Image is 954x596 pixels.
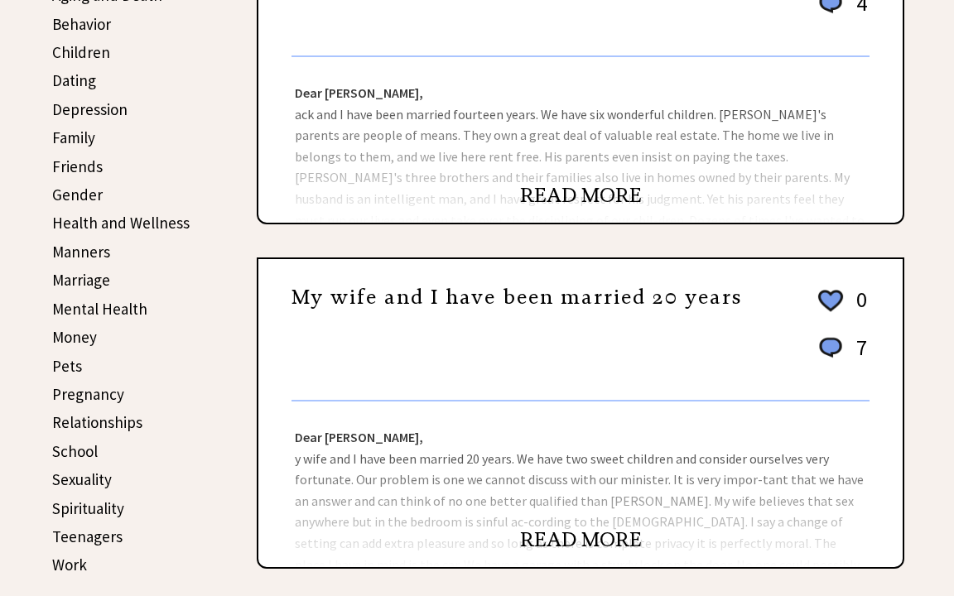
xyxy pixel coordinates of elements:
[52,185,103,204] a: Gender
[816,334,846,361] img: message_round%201.png
[520,183,642,208] a: READ MORE
[52,156,103,176] a: Friends
[52,127,95,147] a: Family
[291,285,743,310] a: My wife and I have been married 20 years
[52,99,128,119] a: Depression
[848,286,868,332] td: 0
[52,270,110,290] a: Marriage
[52,42,110,62] a: Children
[52,327,97,347] a: Money
[52,242,110,262] a: Manners
[52,555,87,574] a: Work
[520,527,642,552] a: READ MORE
[295,84,423,101] strong: Dear [PERSON_NAME],
[52,384,124,404] a: Pregnancy
[52,70,96,90] a: Dating
[52,441,98,461] a: School
[52,356,82,376] a: Pets
[52,498,124,518] a: Spirituality
[52,299,147,319] a: Mental Health
[258,401,903,567] div: y wife and I have been married 20 years. We have two sweet children and consider ourselves very f...
[295,429,423,445] strong: Dear [PERSON_NAME],
[52,213,190,233] a: Health and Wellness
[848,334,868,377] td: 7
[52,412,142,432] a: Relationships
[52,469,112,489] a: Sexuality
[258,57,903,223] div: ack and I have been married fourteen years. We have six wonderful children. [PERSON_NAME]'s paren...
[816,286,846,315] img: heart_outline%202.png
[52,14,111,34] a: Behavior
[52,526,123,546] a: Teenagers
